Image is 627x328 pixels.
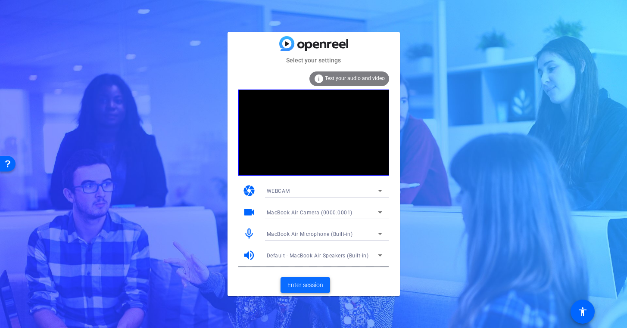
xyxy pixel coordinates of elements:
[243,206,256,219] mat-icon: videocam
[243,184,256,197] mat-icon: camera
[325,75,385,81] span: Test your audio and video
[243,227,256,240] mat-icon: mic_none
[267,188,290,194] span: WEBCAM
[314,74,324,84] mat-icon: info
[267,210,352,216] span: MacBook Air Camera (0000:0001)
[267,253,369,259] span: Default - MacBook Air Speakers (Built-in)
[287,281,323,290] span: Enter session
[228,56,400,65] mat-card-subtitle: Select your settings
[243,249,256,262] mat-icon: volume_up
[279,36,348,51] img: blue-gradient.svg
[267,231,353,237] span: MacBook Air Microphone (Built-in)
[281,277,330,293] button: Enter session
[577,306,588,317] mat-icon: accessibility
